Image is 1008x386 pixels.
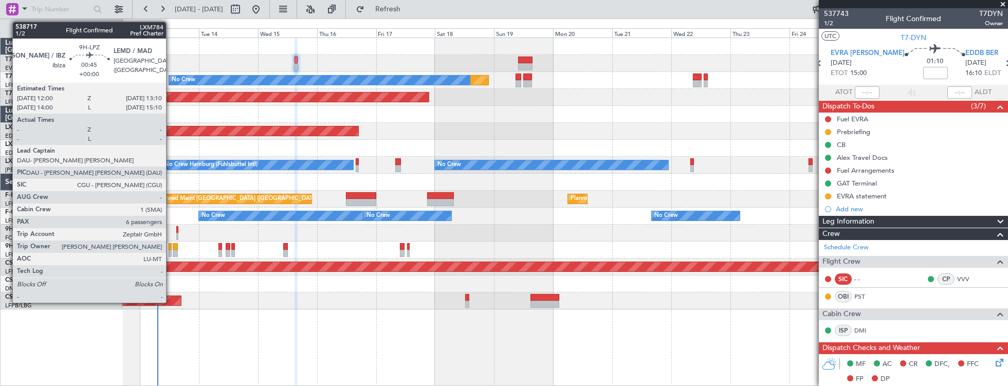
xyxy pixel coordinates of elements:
a: T7-EMIHawker 900XP [5,73,68,80]
div: Thu 23 [730,28,790,38]
a: DNMM/LOS [5,285,37,292]
span: 1/2 [824,19,849,28]
div: Sat 18 [435,28,494,38]
div: Add new [836,205,1003,213]
span: CR [909,359,918,370]
a: LX-AOACitation Mustang [5,158,79,164]
span: CS-RRC [5,277,27,283]
span: 537743 [824,8,849,19]
div: Fri 17 [376,28,435,38]
span: 9H-LPZ [5,243,26,249]
div: EVRA statement [837,192,887,200]
a: LFMD/CEQ [5,251,35,259]
a: CS-DOUGlobal 6500 [5,260,64,266]
a: [PERSON_NAME]/QSA [5,166,66,174]
a: VVV [957,274,980,284]
div: Prebriefing [837,127,870,136]
a: LX-GBHFalcon 7X [5,124,56,131]
input: --:-- [855,86,879,99]
a: F-HECDFalcon 7X [5,192,56,198]
span: MF [856,359,866,370]
a: PST [854,292,877,301]
span: LX-AOA [5,158,29,164]
span: AC [883,359,892,370]
a: F-GPNJFalcon 900EX [5,209,66,215]
a: LFMN/NCE [5,81,35,89]
div: Fri 24 [790,28,849,38]
a: Schedule Crew [824,243,869,253]
span: 16:10 [966,68,982,79]
span: Crew [822,228,840,240]
div: - - [854,274,877,284]
a: LFPB/LBG [5,302,32,309]
span: ALDT [975,87,992,98]
span: Owner [979,19,1003,28]
div: Thu 16 [317,28,376,38]
span: T7DYN [979,8,1003,19]
div: SIC [835,273,852,285]
div: No Crew [366,208,390,224]
span: T7-EAGL [5,90,30,97]
div: Fuel EVRA [837,115,868,123]
a: LFPB/LBG [5,98,32,106]
div: Wed 15 [258,28,317,38]
a: T7-DYNChallenger 604 [5,57,72,63]
span: Flight Crew [822,256,860,268]
div: Wed 22 [671,28,730,38]
span: 9H-YAA [5,226,28,232]
span: 01:10 [927,57,944,67]
div: Planned Maint [GEOGRAPHIC_DATA] ([GEOGRAPHIC_DATA]) [157,191,319,207]
div: Planned Maint [GEOGRAPHIC_DATA] ([GEOGRAPHIC_DATA]) [571,191,732,207]
span: ATOT [835,87,852,98]
span: DFC, [934,359,950,370]
span: [DATE] [831,58,852,68]
div: GAT Terminal [837,179,877,188]
input: Trip Number [31,2,90,17]
span: DP [881,374,890,384]
button: All Aircraft [11,20,112,36]
span: F-GPNJ [5,209,27,215]
span: [DATE] - [DATE] [175,5,223,14]
div: [DATE] [124,21,142,29]
a: EDLW/DTM [5,132,35,140]
span: EDDB BER [966,48,999,59]
div: Sun 19 [494,28,553,38]
a: CS-JHHGlobal 6000 [5,294,62,300]
span: FP [856,374,864,384]
div: No Crew [201,208,225,224]
button: Refresh [351,1,413,17]
span: LX-INB [5,141,25,148]
div: Tue 21 [612,28,671,38]
a: DMI [854,326,877,335]
div: OBI [835,291,852,302]
span: 15:00 [851,68,867,79]
a: EVRA/[PERSON_NAME] [5,64,69,72]
span: CS-DOU [5,260,29,266]
div: ISP [835,325,852,336]
span: T7-EMI [5,73,25,80]
span: FFC [967,359,979,370]
div: CP [938,273,955,285]
div: Tue 14 [199,28,258,38]
span: EVRA [PERSON_NAME] [831,48,905,59]
a: LFPB/LBG [5,200,32,208]
a: 9H-LPZLegacy 500 [5,243,59,249]
a: CS-RRCFalcon 900LX [5,277,66,283]
div: No Crew [654,208,678,224]
div: No Crew [172,72,195,88]
div: Fuel Arrangements [837,166,894,175]
div: CB [837,140,846,149]
span: Dispatch To-Dos [822,101,874,113]
span: ELDT [985,68,1001,79]
span: Leg Information [822,216,874,228]
a: EDLW/DTM [5,149,35,157]
span: All Aircraft [27,25,108,32]
a: LFPB/LBG [5,217,32,225]
a: FCBB/BZV [5,234,32,242]
a: LFPB/LBG [5,268,32,275]
span: [DATE] [966,58,987,68]
a: T7-EAGLFalcon 8X [5,90,59,97]
a: 9H-YAAGlobal 5000 [5,226,63,232]
div: Alex Travel Docs [837,153,888,162]
span: (3/7) [971,101,986,112]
